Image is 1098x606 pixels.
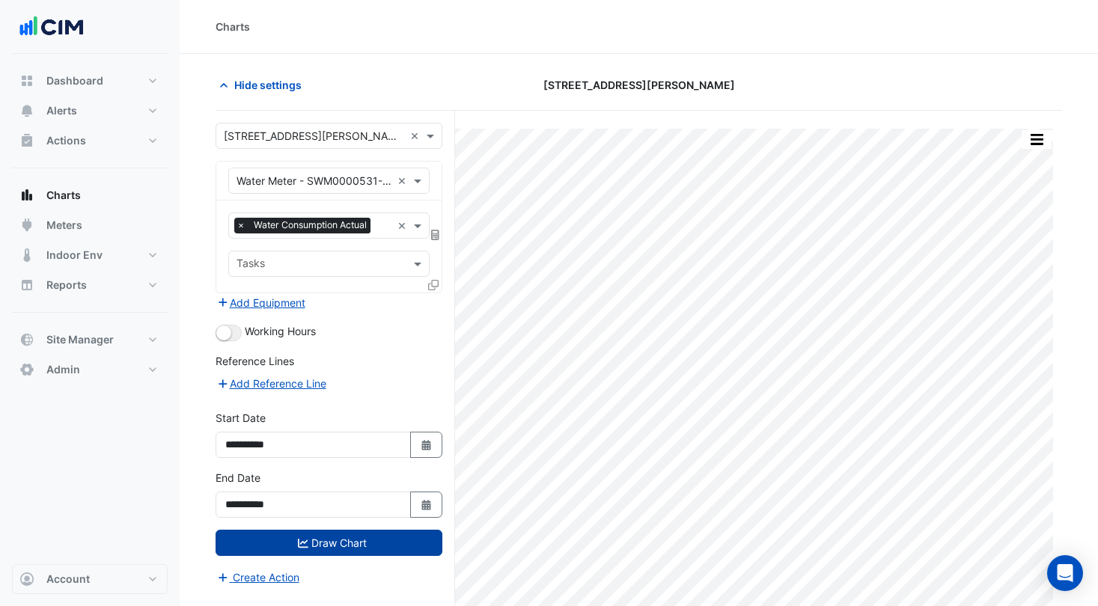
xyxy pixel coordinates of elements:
span: Clear [410,128,423,144]
button: Meters [12,210,168,240]
span: Alerts [46,103,77,118]
button: Dashboard [12,66,168,96]
app-icon: Site Manager [19,332,34,347]
span: Hide settings [234,77,302,93]
div: Tasks [234,255,265,275]
button: Create Action [216,569,300,586]
app-icon: Indoor Env [19,248,34,263]
button: Charts [12,180,168,210]
div: Charts [216,19,250,34]
span: Admin [46,362,80,377]
button: Add Reference Line [216,375,327,392]
button: Account [12,564,168,594]
fa-icon: Select Date [420,438,433,451]
span: Clear [397,173,410,189]
span: Indoor Env [46,248,103,263]
span: Charts [46,188,81,203]
span: Dashboard [46,73,103,88]
span: Clone Favourites and Tasks from this Equipment to other Equipment [428,278,439,291]
fa-icon: Select Date [420,498,433,511]
button: Add Equipment [216,294,306,311]
span: Meters [46,218,82,233]
span: Site Manager [46,332,114,347]
span: × [234,218,248,233]
span: Account [46,572,90,587]
button: Site Manager [12,325,168,355]
span: Working Hours [245,325,316,337]
span: Clear [397,218,410,233]
button: Actions [12,126,168,156]
app-icon: Admin [19,362,34,377]
img: Company Logo [18,12,85,42]
span: Actions [46,133,86,148]
app-icon: Actions [19,133,34,148]
button: Hide settings [216,72,311,98]
app-icon: Reports [19,278,34,293]
span: Choose Function [429,228,442,241]
label: Start Date [216,410,266,426]
span: Water Consumption Actual [250,218,370,233]
button: Alerts [12,96,168,126]
button: Admin [12,355,168,385]
span: [STREET_ADDRESS][PERSON_NAME] [543,77,735,93]
button: Indoor Env [12,240,168,270]
app-icon: Alerts [19,103,34,118]
app-icon: Charts [19,188,34,203]
span: Reports [46,278,87,293]
div: Open Intercom Messenger [1047,555,1083,591]
app-icon: Dashboard [19,73,34,88]
label: Reference Lines [216,353,294,369]
button: More Options [1022,130,1052,149]
button: Reports [12,270,168,300]
label: End Date [216,470,260,486]
app-icon: Meters [19,218,34,233]
button: Draw Chart [216,530,442,556]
